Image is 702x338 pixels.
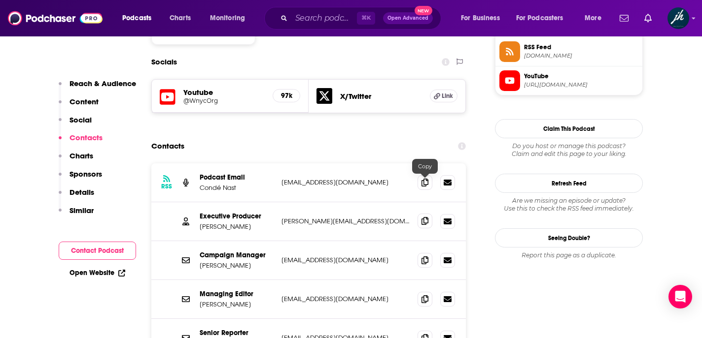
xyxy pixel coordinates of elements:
[200,251,274,259] p: Campaign Manager
[200,290,274,298] p: Managing Editor
[667,7,689,29] button: Show profile menu
[59,187,94,206] button: Details
[495,251,643,259] div: Report this page as a duplicate.
[210,11,245,25] span: Monitoring
[461,11,500,25] span: For Business
[70,206,94,215] p: Similar
[578,10,614,26] button: open menu
[59,242,136,260] button: Contact Podcast
[70,269,125,277] a: Open Website
[585,11,601,25] span: More
[667,7,689,29] img: User Profile
[495,142,643,150] span: Do you host or manage this podcast?
[616,10,632,27] a: Show notifications dropdown
[495,197,643,213] div: Are we missing an episode or update? Use this to check the RSS feed immediately.
[200,300,274,308] p: [PERSON_NAME]
[281,178,410,186] p: [EMAIL_ADDRESS][DOMAIN_NAME]
[170,11,191,25] span: Charts
[8,9,103,28] img: Podchaser - Follow, Share and Rate Podcasts
[203,10,258,26] button: open menu
[281,92,292,100] h5: 97k
[495,228,643,247] a: Seeing Double?
[442,92,453,100] span: Link
[430,90,457,102] a: Link
[495,174,643,193] button: Refresh Feed
[200,184,274,192] p: Condé Nast
[70,169,102,179] p: Sponsors
[274,7,451,30] div: Search podcasts, credits, & more...
[59,151,93,169] button: Charts
[151,53,177,71] h2: Socials
[161,183,172,190] h3: RSS
[70,151,93,160] p: Charts
[200,222,274,231] p: [PERSON_NAME]
[70,79,136,88] p: Reach & Audience
[510,10,578,26] button: open menu
[667,7,689,29] span: Logged in as JHPublicRelations
[163,10,197,26] a: Charts
[412,159,438,174] div: Copy
[383,12,433,24] button: Open AdvancedNew
[524,81,638,89] span: https://www.youtube.com/@WnycOrg
[387,16,428,21] span: Open Advanced
[70,115,92,124] p: Social
[668,285,692,308] div: Open Intercom Messenger
[640,10,656,27] a: Show notifications dropdown
[415,6,432,15] span: New
[183,88,265,97] h5: Youtube
[281,217,410,225] p: [PERSON_NAME][EMAIL_ADDRESS][DOMAIN_NAME]
[59,79,136,97] button: Reach & Audience
[200,173,274,182] p: Podcast Email
[499,41,638,62] a: RSS Feed[DOMAIN_NAME]
[200,261,274,270] p: [PERSON_NAME]
[524,43,638,52] span: RSS Feed
[281,256,410,264] p: [EMAIL_ADDRESS][DOMAIN_NAME]
[499,70,638,91] a: YouTube[URL][DOMAIN_NAME]
[59,169,102,187] button: Sponsors
[59,97,99,115] button: Content
[524,52,638,60] span: publicfeeds.net
[357,12,375,25] span: ⌘ K
[59,206,94,224] button: Similar
[516,11,563,25] span: For Podcasters
[340,92,422,101] h5: X/Twitter
[59,133,103,151] button: Contacts
[495,142,643,158] div: Claim and edit this page to your liking.
[122,11,151,25] span: Podcasts
[281,295,410,303] p: [EMAIL_ADDRESS][DOMAIN_NAME]
[454,10,512,26] button: open menu
[291,10,357,26] input: Search podcasts, credits, & more...
[115,10,164,26] button: open menu
[200,329,274,337] p: Senior Reporter
[70,133,103,142] p: Contacts
[200,212,274,220] p: Executive Producer
[151,137,184,155] h2: Contacts
[70,187,94,197] p: Details
[70,97,99,106] p: Content
[183,97,265,104] a: @WnycOrg
[495,119,643,138] button: Claim This Podcast
[524,72,638,81] span: YouTube
[59,115,92,133] button: Social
